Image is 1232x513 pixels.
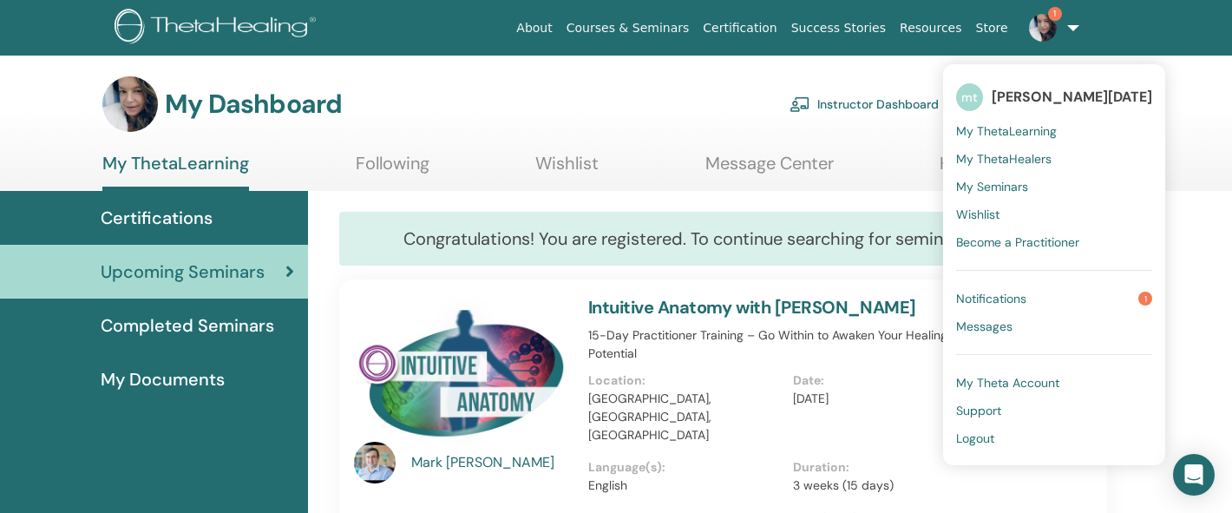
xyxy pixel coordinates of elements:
[354,297,567,447] img: Intuitive Anatomy
[115,9,322,48] img: logo.png
[943,64,1165,465] ul: 1
[1048,7,1062,21] span: 1
[956,173,1152,201] a: My Seminars
[588,296,916,319] a: Intuitive Anatomy with [PERSON_NAME]
[793,372,987,390] p: Date :
[956,369,1152,397] a: My Theta Account
[956,397,1152,424] a: Support
[1029,14,1057,42] img: default.jpg
[956,319,1012,334] span: Messages
[956,145,1152,173] a: My ThetaHealers
[790,96,810,112] img: chalkboard-teacher.svg
[705,153,834,187] a: Message Center
[969,12,1015,44] a: Store
[956,424,1152,452] a: Logout
[992,88,1152,106] span: [PERSON_NAME][DATE]
[956,291,1026,306] span: Notifications
[956,83,983,111] span: mt
[356,153,429,187] a: Following
[101,312,274,339] span: Completed Seminars
[588,326,997,363] p: 15-Day Practitioner Training – Go Within to Awaken Your Healing Potential
[956,403,1001,418] span: Support
[101,366,225,392] span: My Documents
[101,259,265,285] span: Upcoming Seminars
[956,201,1152,228] a: Wishlist
[956,151,1052,167] span: My ThetaHealers
[535,153,599,187] a: Wishlist
[102,153,249,191] a: My ThetaLearning
[339,212,1107,266] div: Congratulations! You are registered. To continue searching for seminars
[588,458,783,477] p: Language(s) :
[956,431,994,446] span: Logout
[1173,454,1215,496] div: Open Intercom Messenger
[956,207,999,222] span: Wishlist
[793,477,987,495] p: 3 weeks (15 days)
[956,228,1152,256] a: Become a Practitioner
[1138,292,1152,306] span: 1
[940,153,1079,187] a: Help & Resources
[956,117,1152,145] a: My ThetaLearning
[790,85,939,123] a: Instructor Dashboard
[784,12,893,44] a: Success Stories
[101,205,213,231] span: Certifications
[560,12,697,44] a: Courses & Seminars
[893,12,969,44] a: Resources
[588,390,783,444] p: [GEOGRAPHIC_DATA], [GEOGRAPHIC_DATA], [GEOGRAPHIC_DATA]
[956,77,1152,117] a: mt[PERSON_NAME][DATE]
[588,477,783,495] p: English
[509,12,559,44] a: About
[165,89,342,120] h3: My Dashboard
[588,372,783,390] p: Location :
[696,12,783,44] a: Certification
[102,76,158,132] img: default.jpg
[793,390,987,408] p: [DATE]
[956,312,1152,340] a: Messages
[956,179,1028,194] span: My Seminars
[354,442,396,483] img: default.jpg
[793,458,987,477] p: Duration :
[956,234,1079,250] span: Become a Practitioner
[411,452,572,473] a: Mark [PERSON_NAME]
[956,375,1059,391] span: My Theta Account
[956,123,1057,139] span: My ThetaLearning
[956,285,1152,312] a: Notifications1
